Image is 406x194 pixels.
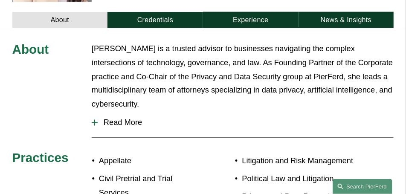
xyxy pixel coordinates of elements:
[242,154,362,168] p: Litigation and Risk Management
[12,12,108,28] a: About
[98,118,394,127] span: Read More
[12,151,69,165] span: Practices
[242,172,362,186] p: Political Law and Litigation
[107,12,203,28] a: Credentials
[92,42,394,112] p: [PERSON_NAME] is a trusted advisor to businesses navigating the complex intersections of technolo...
[333,179,392,194] a: Search this site
[299,12,394,28] a: News & Insights
[12,42,49,56] span: About
[203,12,299,28] a: Experience
[99,154,203,168] p: Appellate
[92,112,394,134] button: Read More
